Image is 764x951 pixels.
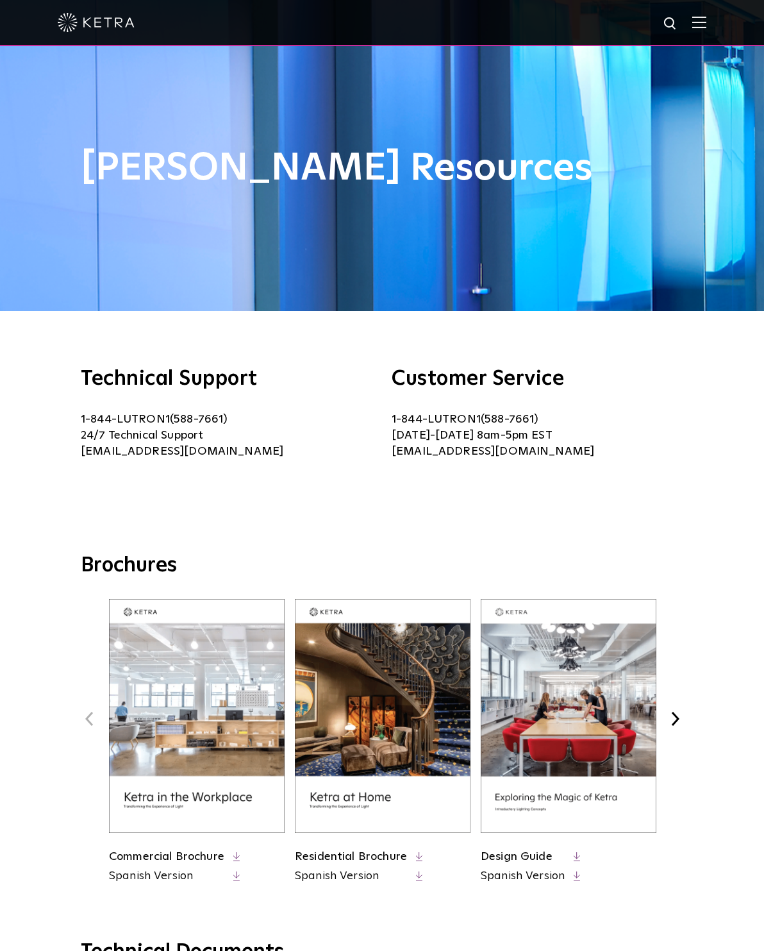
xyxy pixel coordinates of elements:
[58,13,135,32] img: ketra-logo-2019-white
[295,868,407,884] a: Spanish Version
[109,851,224,863] a: Commercial Brochure
[392,412,683,460] p: ( ) [DATE]-[DATE] 8am-5pm EST [EMAIL_ADDRESS][DOMAIN_NAME]
[392,414,481,425] a: 1-844-LUTRON1
[392,369,683,389] h3: Customer Service
[485,414,534,425] a: 588-7661
[81,369,372,389] h3: Technical Support
[81,414,170,425] a: 1-844-LUTRON1
[295,599,470,833] img: residential_brochure_thumbnail
[81,711,97,727] button: Previous
[174,414,223,425] a: 588-7661
[481,868,565,884] a: Spanish Version
[481,599,656,833] img: design_brochure_thumbnail
[81,446,283,457] a: [EMAIL_ADDRESS][DOMAIN_NAME]
[81,412,372,460] p: ( ) 24/7 Technical Support
[81,147,683,190] h1: [PERSON_NAME] Resources
[667,711,683,727] button: Next
[481,851,552,863] a: Design Guide
[109,599,285,833] img: commercial_brochure_thumbnail
[663,16,679,32] img: search icon
[295,851,407,863] a: Residential Brochure
[109,868,224,884] a: Spanish Version
[81,553,683,580] h3: Brochures
[692,16,706,28] img: Hamburger%20Nav.svg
